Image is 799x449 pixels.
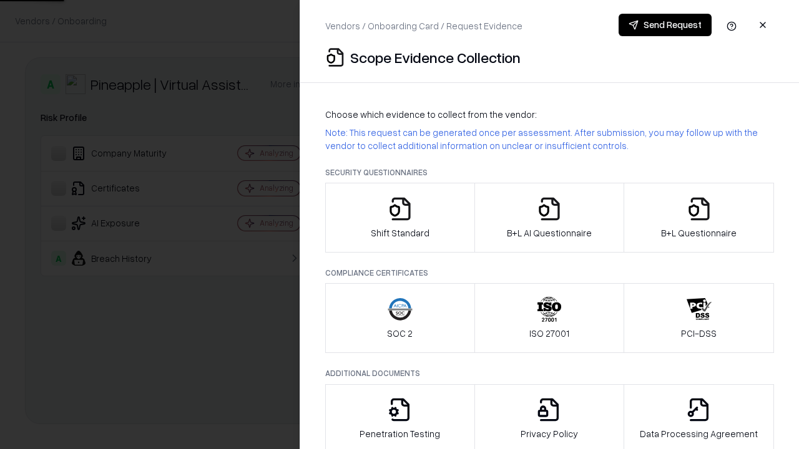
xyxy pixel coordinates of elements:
p: Compliance Certificates [325,268,774,278]
button: Send Request [619,14,712,36]
p: Data Processing Agreement [640,427,758,440]
button: B+L Questionnaire [624,183,774,253]
p: B+L Questionnaire [661,226,737,239]
p: Vendors / Onboarding Card / Request Evidence [325,19,522,32]
p: Note: This request can be generated once per assessment. After submission, you may follow up with... [325,126,774,152]
p: B+L AI Questionnaire [507,226,592,239]
p: SOC 2 [387,327,413,340]
p: Penetration Testing [360,427,440,440]
p: Security Questionnaires [325,167,774,178]
p: Additional Documents [325,368,774,379]
p: Choose which evidence to collect from the vendor: [325,108,774,121]
button: SOC 2 [325,283,475,353]
button: PCI-DSS [624,283,774,353]
p: PCI-DSS [681,327,717,340]
p: ISO 27001 [529,327,569,340]
p: Shift Standard [371,226,429,239]
p: Privacy Policy [521,427,578,440]
button: ISO 27001 [474,283,625,353]
button: B+L AI Questionnaire [474,183,625,253]
button: Shift Standard [325,183,475,253]
p: Scope Evidence Collection [350,47,521,67]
